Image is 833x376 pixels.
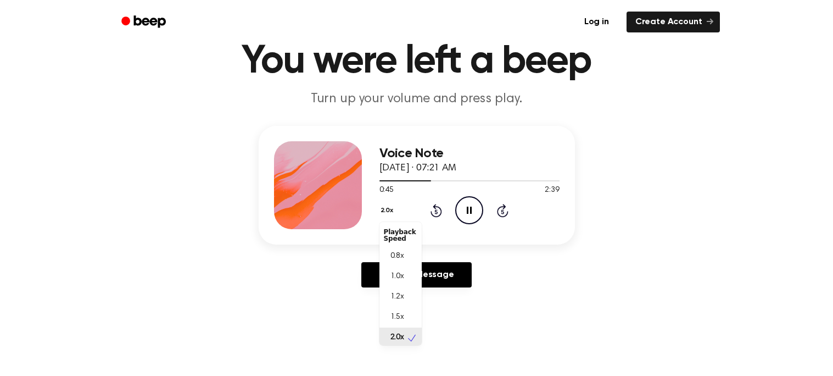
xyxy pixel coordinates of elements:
[390,251,404,262] span: 0.8x
[379,224,422,246] div: Playback Speed
[379,222,422,345] div: 2.0x
[390,291,404,303] span: 1.2x
[390,271,404,283] span: 1.0x
[390,332,404,344] span: 2.0x
[379,201,398,220] button: 2.0x
[390,312,404,323] span: 1.5x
